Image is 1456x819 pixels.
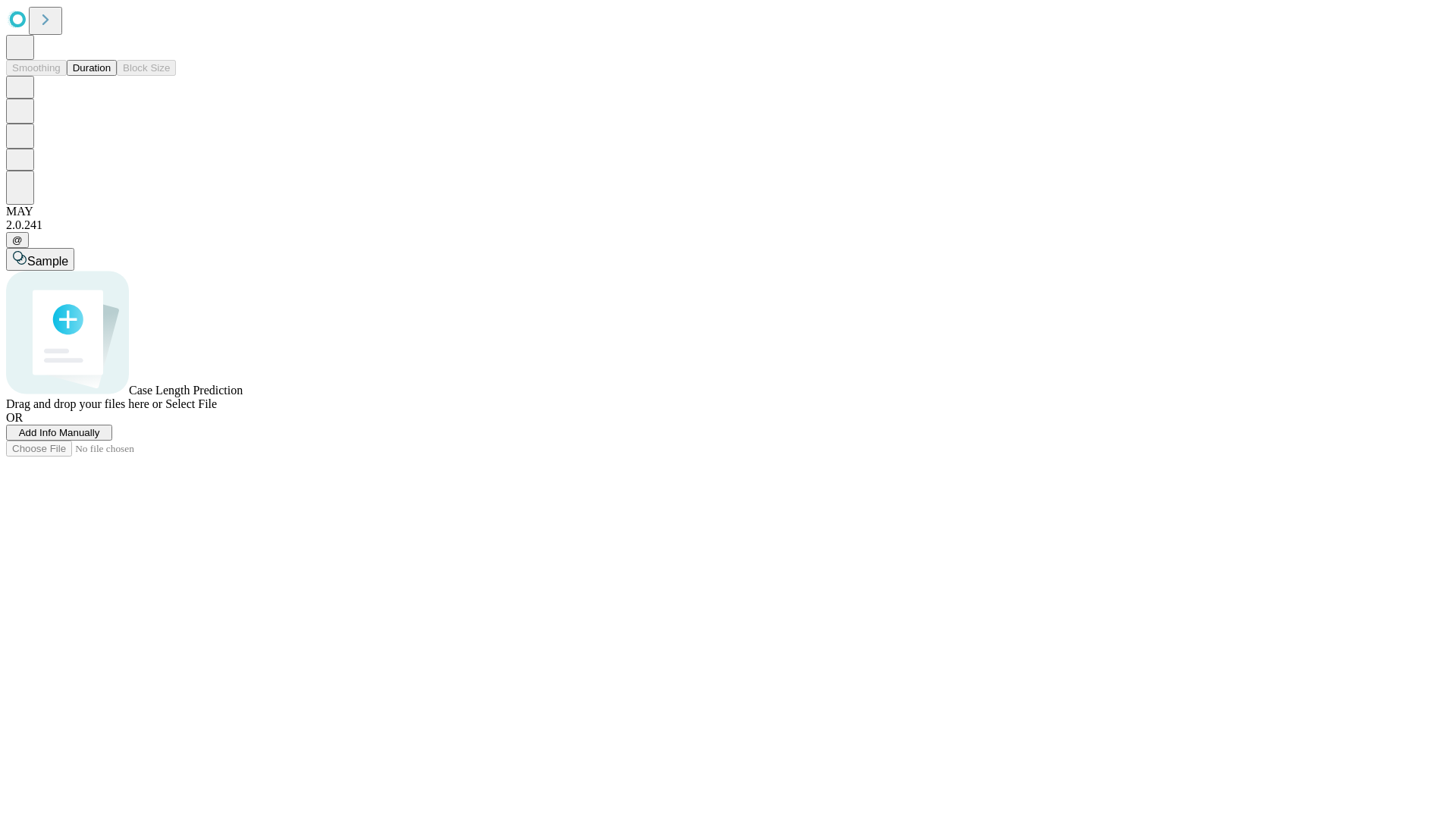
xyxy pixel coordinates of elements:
[6,60,67,76] button: Smoothing
[6,232,29,248] button: @
[6,397,162,410] span: Drag and drop your files here or
[117,60,176,76] button: Block Size
[19,427,100,438] span: Add Info Manually
[67,60,117,76] button: Duration
[165,397,217,410] span: Select File
[6,248,74,271] button: Sample
[6,218,1450,232] div: 2.0.241
[12,234,23,246] span: @
[129,384,243,397] span: Case Length Prediction
[6,411,23,424] span: OR
[6,205,1450,218] div: MAY
[6,425,112,441] button: Add Info Manually
[27,255,68,268] span: Sample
